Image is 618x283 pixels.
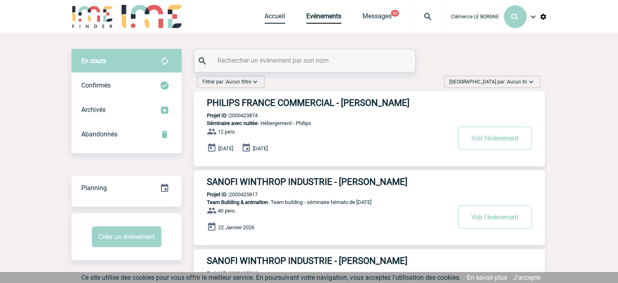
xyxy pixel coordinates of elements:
button: 30 [391,10,399,17]
input: Rechercher un événement par son nom [215,55,396,66]
p: - Hébergement - Philips [194,120,451,126]
div: Retrouvez ici tous vos événements organisés par date et état d'avancement [72,176,182,200]
h3: SANOFI WINTHROP INDUSTRIE - [PERSON_NAME] [207,177,451,187]
a: Planning [72,176,182,200]
img: IME-Finder [72,5,114,28]
a: SANOFI WINTHROP INDUSTRIE - [PERSON_NAME] [194,256,545,266]
button: Voir l'événement [458,206,532,228]
div: Retrouvez ici tous vos événements annulés [72,122,182,147]
span: CL [511,13,519,20]
a: J'accepte [513,274,540,281]
span: Abandonnés [81,130,117,138]
b: Projet ID : [207,112,229,118]
span: Clémence LE BORGNE [451,14,499,20]
a: Messages [362,12,392,24]
button: Voir l'événement [458,127,532,149]
div: Retrouvez ici tous les événements que vous avez décidé d'archiver [72,98,182,122]
span: [DATE] [218,145,233,151]
a: Accueil [265,12,285,24]
p: - Team building - séminaire hémato de [DATE] [194,199,451,205]
span: En cours [81,57,106,65]
p: 2000423874 [194,112,258,118]
span: Aucun tri [507,79,527,85]
span: Confirmés [81,81,111,89]
a: PHILIPS FRANCE COMMERCIAL - [PERSON_NAME] [194,98,545,108]
button: Créer un événement [92,226,161,247]
a: Evénements [306,12,341,24]
span: Planning [81,184,107,192]
a: En savoir plus [467,274,507,281]
span: Séminaire avec nuitée [207,120,258,126]
p: 2000425817 [194,191,258,197]
span: Aucun filtre [226,79,251,85]
p: 2000425818 [194,270,258,276]
a: SANOFI WINTHROP INDUSTRIE - [PERSON_NAME] [194,177,545,187]
div: Retrouvez ici tous vos évènements avant confirmation [72,49,182,73]
b: Projet ID : [207,270,229,276]
span: Archivés [81,106,106,114]
span: 40 pers. [218,208,236,214]
span: Filtrer par : [202,78,251,86]
span: Ce site utilise des cookies pour vous offrir le meilleur service. En poursuivant votre navigation... [81,274,461,281]
span: [GEOGRAPHIC_DATA] par : [449,78,527,86]
span: 22 Janvier 2026 [218,224,254,230]
span: [DATE] [253,145,268,151]
h3: SANOFI WINTHROP INDUSTRIE - [PERSON_NAME] [207,256,451,266]
img: baseline_expand_more_white_24dp-b.png [251,78,259,86]
span: Team Building & animation [207,199,268,205]
span: 12 pers. [218,129,236,135]
b: Projet ID : [207,191,229,197]
img: baseline_expand_more_white_24dp-b.png [527,78,535,86]
h3: PHILIPS FRANCE COMMERCIAL - [PERSON_NAME] [207,98,451,108]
